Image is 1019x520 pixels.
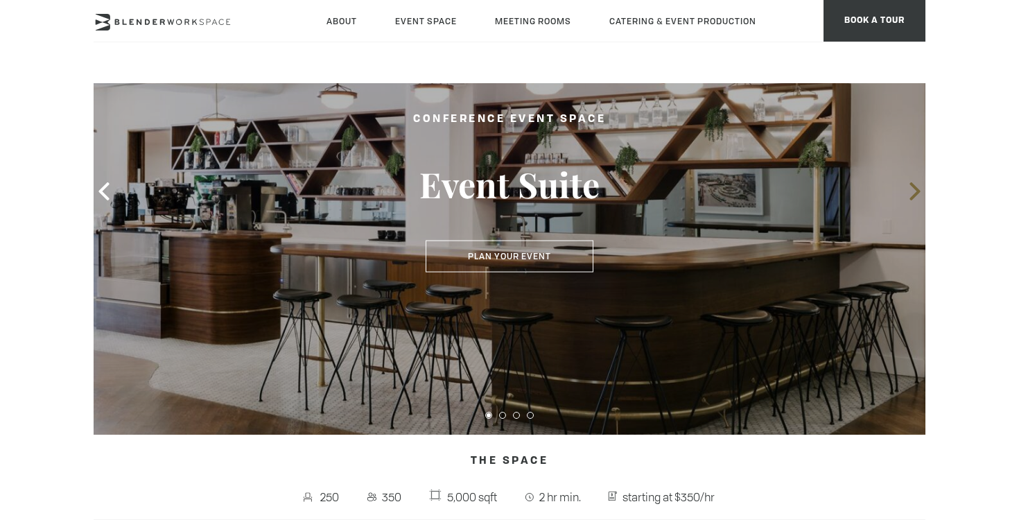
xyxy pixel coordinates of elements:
[379,486,406,508] span: 350
[426,241,593,272] button: Plan Your Event
[619,486,718,508] span: starting at $350/hr
[536,486,584,508] span: 2 hr min.
[317,486,342,508] span: 250
[444,486,500,508] span: 5,000 sqft
[350,111,669,128] h2: Conference Event Space
[350,163,669,206] h3: Event Suite
[94,449,925,475] h4: The Space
